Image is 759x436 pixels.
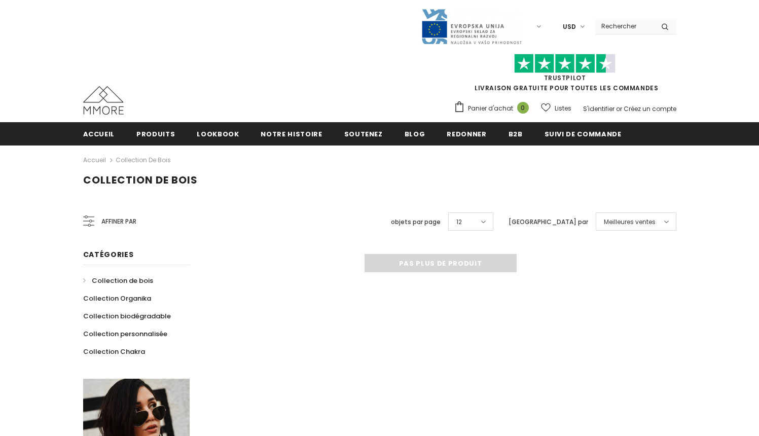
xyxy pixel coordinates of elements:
[468,103,513,114] span: Panier d'achat
[583,104,615,113] a: S'identifier
[261,129,322,139] span: Notre histoire
[604,217,656,227] span: Meilleures ventes
[624,104,676,113] a: Créez un compte
[541,99,571,117] a: Listes
[83,154,106,166] a: Accueil
[405,122,425,145] a: Blog
[421,22,522,30] a: Javni Razpis
[616,104,622,113] span: or
[344,122,383,145] a: soutenez
[563,22,576,32] span: USD
[545,122,622,145] a: Suivi de commande
[83,307,171,325] a: Collection biodégradable
[83,86,124,115] img: Cas MMORE
[83,325,167,343] a: Collection personnalisée
[555,103,571,114] span: Listes
[101,216,136,227] span: Affiner par
[421,8,522,45] img: Javni Razpis
[454,58,676,92] span: LIVRAISON GRATUITE POUR TOUTES LES COMMANDES
[261,122,322,145] a: Notre histoire
[83,311,171,321] span: Collection biodégradable
[517,102,529,114] span: 0
[116,156,171,164] a: Collection de bois
[83,347,145,356] span: Collection Chakra
[197,129,239,139] span: Lookbook
[595,19,654,33] input: Search Site
[454,101,534,116] a: Panier d'achat 0
[344,129,383,139] span: soutenez
[545,129,622,139] span: Suivi de commande
[405,129,425,139] span: Blog
[83,289,151,307] a: Collection Organika
[456,217,462,227] span: 12
[509,122,523,145] a: B2B
[83,343,145,360] a: Collection Chakra
[83,249,134,260] span: Catégories
[136,129,175,139] span: Produits
[83,272,153,289] a: Collection de bois
[509,217,588,227] label: [GEOGRAPHIC_DATA] par
[447,122,486,145] a: Redonner
[136,122,175,145] a: Produits
[83,122,115,145] a: Accueil
[92,276,153,285] span: Collection de bois
[83,329,167,339] span: Collection personnalisée
[83,294,151,303] span: Collection Organika
[447,129,486,139] span: Redonner
[83,129,115,139] span: Accueil
[83,173,198,187] span: Collection de bois
[391,217,441,227] label: objets par page
[514,54,616,74] img: Faites confiance aux étoiles pilotes
[509,129,523,139] span: B2B
[197,122,239,145] a: Lookbook
[544,74,586,82] a: TrustPilot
